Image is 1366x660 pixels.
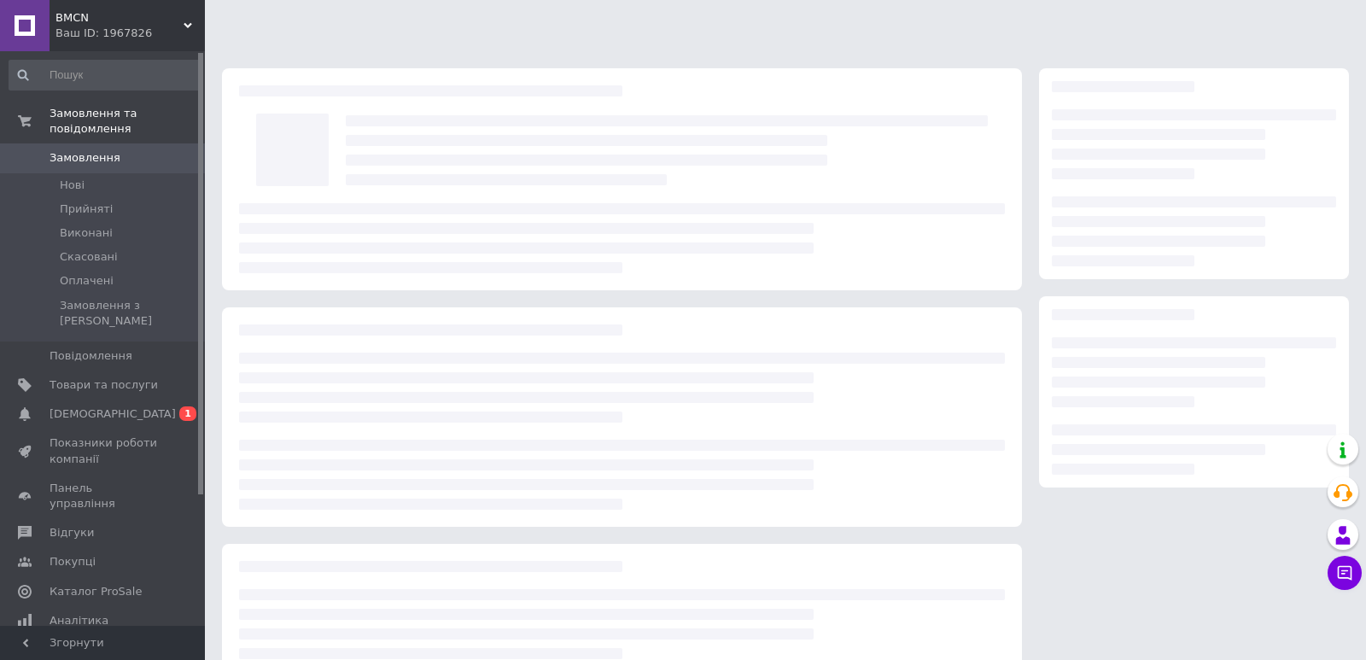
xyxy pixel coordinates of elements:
[60,273,114,289] span: Оплачені
[50,481,158,511] span: Панель управління
[1328,556,1362,590] button: Чат з покупцем
[60,178,85,193] span: Нові
[50,106,205,137] span: Замовлення та повідомлення
[55,26,205,41] div: Ваш ID: 1967826
[60,202,113,217] span: Прийняті
[55,10,184,26] span: BMCN
[60,298,200,329] span: Замовлення з [PERSON_NAME]
[50,348,132,364] span: Повідомлення
[50,525,94,540] span: Відгуки
[50,584,142,599] span: Каталог ProSale
[50,377,158,393] span: Товари та послуги
[60,249,118,265] span: Скасовані
[179,406,196,421] span: 1
[50,613,108,628] span: Аналітика
[50,554,96,569] span: Покупці
[50,435,158,466] span: Показники роботи компанії
[50,406,176,422] span: [DEMOGRAPHIC_DATA]
[50,150,120,166] span: Замовлення
[60,225,113,241] span: Виконані
[9,60,201,91] input: Пошук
